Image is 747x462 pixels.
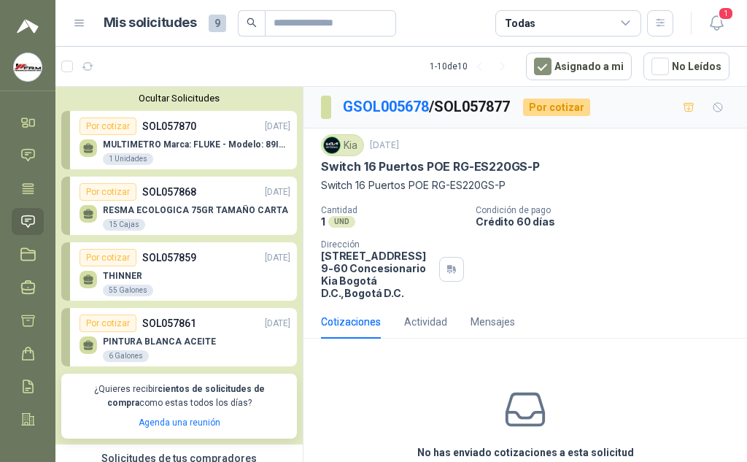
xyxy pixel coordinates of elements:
[142,250,196,266] p: SOL057859
[61,177,297,235] a: Por cotizarSOL057868[DATE] RESMA ECOLOGICA 75GR TAMAÑO CARTA15 Cajas
[703,10,729,36] button: 1
[61,308,297,366] a: Por cotizarSOL057861[DATE] PINTURA BLANCA ACEITE6 Galones
[103,139,290,150] p: MULTIMETRO Marca: FLUKE - Modelo: 89IV 1
[139,417,220,428] a: Agenda una reunión
[14,53,42,81] img: Company Logo
[321,134,364,156] div: Kia
[718,7,734,20] span: 1
[505,15,535,31] div: Todas
[370,139,399,153] p: [DATE]
[321,159,540,174] p: Switch 16 Puertos POE RG-ES220GS-P
[80,118,136,135] div: Por cotizar
[104,12,197,34] h1: Mis solicitudes
[265,317,290,331] p: [DATE]
[61,93,297,104] button: Ocultar Solicitudes
[343,96,511,118] p: / SOL057877
[471,314,515,330] div: Mensajes
[321,215,325,228] p: 1
[321,314,381,330] div: Cotizaciones
[417,444,634,461] h3: No has enviado cotizaciones a esta solicitud
[142,118,196,134] p: SOL057870
[70,382,288,410] p: ¿Quieres recibir como estas todos los días?
[526,53,632,80] button: Asignado a mi
[142,184,196,200] p: SOL057868
[404,314,447,330] div: Actividad
[80,183,136,201] div: Por cotizar
[321,239,433,250] p: Dirección
[643,53,729,80] button: No Leídos
[265,251,290,265] p: [DATE]
[247,18,257,28] span: search
[103,153,153,165] div: 1 Unidades
[103,271,153,281] p: THINNER
[321,177,729,193] p: Switch 16 Puertos POE RG-ES220GS-P
[103,285,153,296] div: 55 Galones
[55,87,303,444] div: Ocultar SolicitudesPor cotizarSOL057870[DATE] MULTIMETRO Marca: FLUKE - Modelo: 89IV 11 UnidadesP...
[61,111,297,169] a: Por cotizarSOL057870[DATE] MULTIMETRO Marca: FLUKE - Modelo: 89IV 11 Unidades
[103,205,288,215] p: RESMA ECOLOGICA 75GR TAMAÑO CARTA
[476,205,741,215] p: Condición de pago
[17,18,39,35] img: Logo peakr
[324,137,340,153] img: Company Logo
[265,185,290,199] p: [DATE]
[321,205,464,215] p: Cantidad
[476,215,741,228] p: Crédito 60 días
[103,336,216,347] p: PINTURA BLANCA ACEITE
[80,315,136,332] div: Por cotizar
[343,98,429,115] a: GSOL005678
[103,219,145,231] div: 15 Cajas
[265,120,290,134] p: [DATE]
[142,315,196,331] p: SOL057861
[430,55,514,78] div: 1 - 10 de 10
[61,242,297,301] a: Por cotizarSOL057859[DATE] THINNER55 Galones
[321,250,433,299] p: [STREET_ADDRESS] 9-60 Concesionario Kia Bogotá D.C. , Bogotá D.C.
[107,384,265,408] b: cientos de solicitudes de compra
[80,249,136,266] div: Por cotizar
[328,216,355,228] div: UND
[103,350,149,362] div: 6 Galones
[209,15,226,32] span: 9
[523,99,590,116] div: Por cotizar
